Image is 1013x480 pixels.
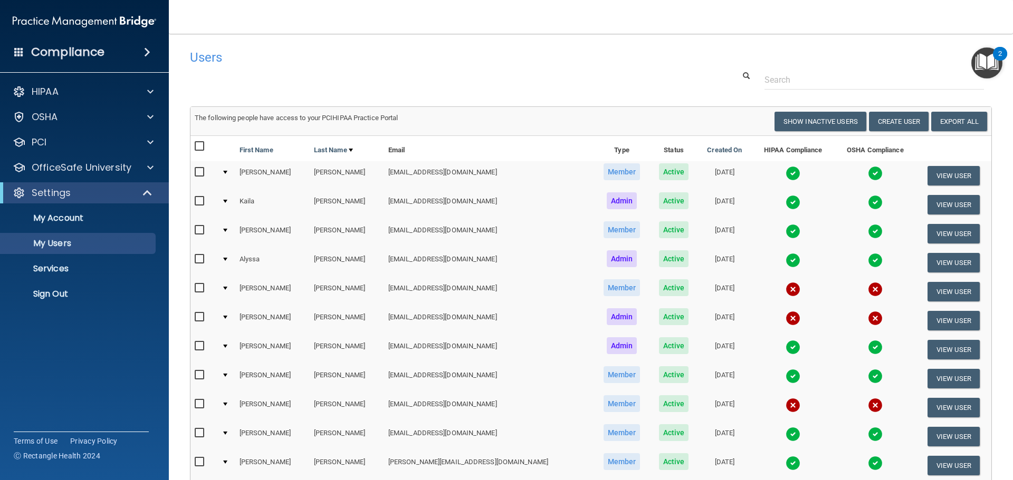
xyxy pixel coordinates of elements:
td: [PERSON_NAME] [310,393,384,422]
button: Show Inactive Users [775,112,866,131]
span: Member [604,453,641,470]
img: cross.ca9f0e7f.svg [786,398,800,413]
td: [PERSON_NAME] [235,306,310,335]
td: [EMAIL_ADDRESS][DOMAIN_NAME] [384,219,594,248]
p: PCI [32,136,46,149]
img: tick.e7d51cea.svg [786,369,800,384]
span: Admin [607,250,637,267]
span: Member [604,221,641,238]
td: Alyssa [235,248,310,277]
th: Type [594,136,650,161]
span: Active [659,250,689,267]
button: View User [928,253,980,272]
h4: Compliance [31,45,104,60]
p: OfficeSafe University [32,161,131,174]
td: [PERSON_NAME] [235,161,310,190]
a: OSHA [13,111,154,123]
td: [DATE] [697,219,751,248]
td: [PERSON_NAME] [310,219,384,248]
p: Services [7,263,151,274]
td: [PERSON_NAME] [310,277,384,306]
p: OSHA [32,111,58,123]
td: [DATE] [697,277,751,306]
span: Admin [607,337,637,354]
td: [PERSON_NAME] [235,393,310,422]
td: [EMAIL_ADDRESS][DOMAIN_NAME] [384,335,594,364]
img: tick.e7d51cea.svg [786,427,800,442]
img: tick.e7d51cea.svg [868,224,883,239]
button: View User [928,398,980,417]
td: [DATE] [697,364,751,393]
img: tick.e7d51cea.svg [868,195,883,210]
img: tick.e7d51cea.svg [868,166,883,181]
img: tick.e7d51cea.svg [868,427,883,442]
td: [DATE] [697,335,751,364]
th: Status [650,136,697,161]
input: Search [764,70,984,90]
img: tick.e7d51cea.svg [786,195,800,210]
span: Active [659,221,689,238]
h4: Users [190,51,651,64]
span: Member [604,395,641,412]
a: PCI [13,136,154,149]
span: Admin [607,192,637,209]
button: View User [928,311,980,330]
td: [DATE] [697,422,751,451]
td: [PERSON_NAME] [235,451,310,480]
a: HIPAA [13,85,154,98]
button: View User [928,369,980,388]
span: Active [659,453,689,470]
div: 2 [998,54,1002,67]
img: cross.ca9f0e7f.svg [868,398,883,413]
span: Admin [607,308,637,325]
p: Sign Out [7,289,151,299]
span: Active [659,395,689,412]
th: Email [384,136,594,161]
p: My Users [7,238,151,249]
span: Member [604,424,641,441]
td: [PERSON_NAME] [310,161,384,190]
span: Member [604,366,641,383]
span: Active [659,163,689,180]
img: tick.e7d51cea.svg [868,340,883,355]
td: [PERSON_NAME] [310,190,384,219]
td: [PERSON_NAME] [235,364,310,393]
img: tick.e7d51cea.svg [786,224,800,239]
th: HIPAA Compliance [751,136,835,161]
button: Open Resource Center, 2 new notifications [971,47,1002,79]
td: [PERSON_NAME] [235,335,310,364]
span: Active [659,279,689,296]
img: cross.ca9f0e7f.svg [786,311,800,326]
a: Privacy Policy [70,436,118,446]
span: Member [604,163,641,180]
td: Kaila [235,190,310,219]
a: Export All [931,112,987,131]
button: View User [928,427,980,446]
td: [PERSON_NAME] [310,306,384,335]
span: The following people have access to your PCIHIPAA Practice Portal [195,114,398,122]
td: [DATE] [697,393,751,422]
td: [PERSON_NAME] [310,364,384,393]
td: [PERSON_NAME] [235,219,310,248]
p: HIPAA [32,85,59,98]
td: [EMAIL_ADDRESS][DOMAIN_NAME] [384,306,594,335]
td: [PERSON_NAME] [310,422,384,451]
td: [DATE] [697,190,751,219]
span: Ⓒ Rectangle Health 2024 [14,450,100,461]
td: [PERSON_NAME] [235,422,310,451]
a: Settings [13,187,153,199]
img: tick.e7d51cea.svg [786,253,800,268]
img: tick.e7d51cea.svg [786,166,800,181]
img: cross.ca9f0e7f.svg [786,282,800,297]
img: tick.e7d51cea.svg [868,253,883,268]
td: [EMAIL_ADDRESS][DOMAIN_NAME] [384,248,594,277]
img: tick.e7d51cea.svg [868,369,883,384]
a: Created On [707,144,742,156]
p: My Account [7,213,151,223]
img: tick.e7d51cea.svg [786,340,800,355]
a: Last Name [314,144,353,156]
button: View User [928,340,980,359]
td: [DATE] [697,248,751,277]
td: [DATE] [697,451,751,480]
button: View User [928,195,980,214]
